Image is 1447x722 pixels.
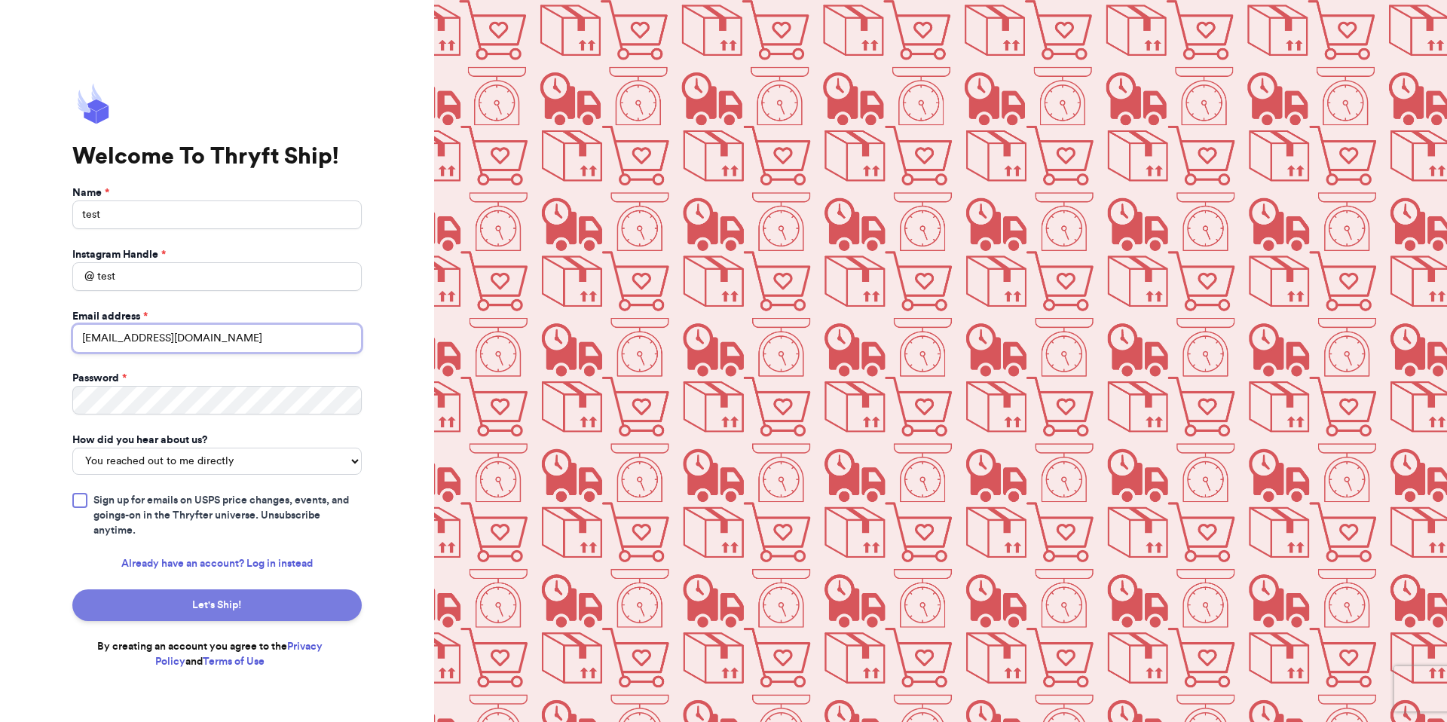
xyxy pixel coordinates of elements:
label: Instagram Handle [72,247,166,262]
a: Already have an account? Log in instead [121,556,313,571]
button: Let's Ship! [72,589,362,621]
h1: Welcome To Thryft Ship! [72,143,362,170]
p: By creating an account you agree to the and [72,639,347,669]
label: Password [72,371,127,386]
a: Terms of Use [203,656,265,667]
span: Sign up for emails on USPS price changes, events, and goings-on in the Thryfter universe. Unsubsc... [93,493,362,538]
label: Email address [72,309,148,324]
div: @ [72,262,94,291]
label: How did you hear about us? [72,433,207,448]
label: Name [72,185,109,200]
